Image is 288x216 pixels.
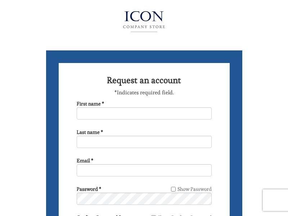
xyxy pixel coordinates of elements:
[77,157,93,164] label: Email *
[77,185,101,193] label: Password *
[170,185,212,193] label: Show Password
[77,100,104,107] label: First name *
[77,76,212,85] h2: Request an account
[171,187,176,192] input: Show Password
[77,89,212,96] p: *Indicates required field.
[77,129,103,136] label: Last name *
